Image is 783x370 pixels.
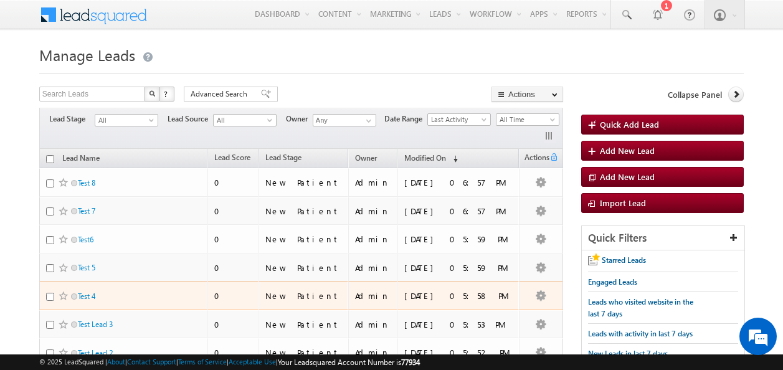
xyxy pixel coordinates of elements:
span: Advanced Search [191,88,251,100]
a: Test Lead 3 [78,320,113,329]
button: Actions [491,87,563,102]
span: Lead Stage [265,153,301,162]
div: [DATE] 05:53 PM [404,319,514,330]
div: Admin [355,206,392,217]
span: All [95,115,154,126]
div: 0 [214,319,254,330]
span: (sorted descending) [448,154,458,164]
div: New Patient [265,177,343,188]
div: [DATE] 05:52 PM [404,347,514,358]
input: Type to Search [313,114,376,126]
span: Date Range [384,113,427,125]
a: Test 4 [78,292,95,301]
a: Test 8 [78,178,95,187]
a: Acceptable Use [229,358,276,366]
span: Owner [355,153,377,163]
a: Show All Items [359,115,375,127]
div: [DATE] 06:57 PM [404,206,514,217]
span: All Time [496,114,556,125]
div: 0 [214,206,254,217]
a: Last Activity [427,113,491,126]
button: ? [159,87,174,102]
span: Last Activity [428,114,487,125]
span: All [214,115,273,126]
a: All [213,114,277,126]
div: New Patient [265,206,343,217]
span: Lead Stage [49,113,95,125]
span: New Leads in last 7 days [588,349,668,358]
div: Quick Filters [582,226,744,250]
span: Leads who visited website in the last 7 days [588,297,693,318]
a: Lead Stage [259,151,308,167]
div: [DATE] 05:58 PM [404,290,514,301]
a: All Time [496,113,559,126]
div: New Patient [265,347,343,358]
span: Actions [520,151,549,167]
a: Lead Name [56,151,106,168]
div: Admin [355,319,392,330]
span: Quick Add Lead [600,119,659,130]
div: 0 [214,177,254,188]
div: New Patient [265,234,343,245]
span: 77934 [401,358,420,367]
a: Test6 [78,235,93,244]
div: Admin [355,262,392,273]
div: New Patient [265,290,343,301]
a: Contact Support [127,358,176,366]
a: Test 5 [78,263,95,272]
span: Import Lead [600,197,646,208]
div: [DATE] 05:59 PM [404,262,514,273]
div: 0 [214,262,254,273]
div: 0 [214,234,254,245]
a: Modified On (sorted descending) [398,151,464,167]
div: [DATE] 05:59 PM [404,234,514,245]
div: Admin [355,234,392,245]
a: About [107,358,125,366]
div: New Patient [265,319,343,330]
img: Search [149,90,155,97]
div: 0 [214,347,254,358]
span: Your Leadsquared Account Number is [278,358,420,367]
span: ? [164,88,169,99]
div: Admin [355,177,392,188]
a: Test Lead 2 [78,348,113,358]
div: Admin [355,290,392,301]
div: New Patient [265,262,343,273]
a: Lead Score [208,151,257,167]
span: Owner [286,113,313,125]
a: Test 7 [78,206,95,216]
span: Leads with activity in last 7 days [588,329,693,338]
span: Starred Leads [602,255,646,265]
div: [DATE] 06:57 PM [404,177,514,188]
span: Collapse Panel [668,89,722,100]
a: All [95,114,158,126]
span: Engaged Leads [588,277,637,287]
span: Add New Lead [600,171,655,182]
span: Lead Source [168,113,213,125]
span: Modified On [404,153,446,163]
a: Terms of Service [178,358,227,366]
span: Add New Lead [600,145,655,156]
span: Lead Score [214,153,250,162]
span: Manage Leads [39,45,135,65]
div: 0 [214,290,254,301]
span: © 2025 LeadSquared | | | | | [39,356,420,368]
input: Check all records [46,155,54,163]
div: Admin [355,347,392,358]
